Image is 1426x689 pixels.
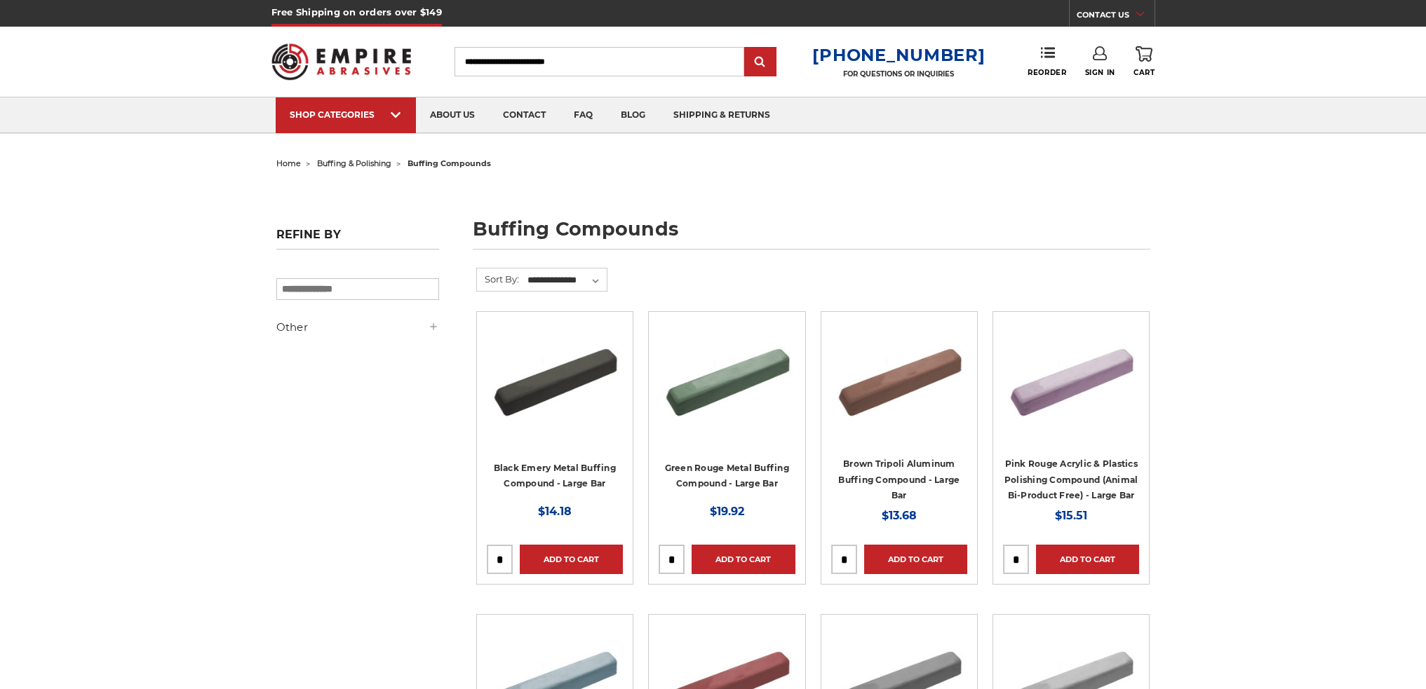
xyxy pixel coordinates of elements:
span: Reorder [1028,68,1066,77]
div: SHOP CATEGORIES [290,109,402,120]
select: Sort By: [525,270,607,291]
a: Green Rouge Aluminum Buffing Compound [659,322,795,501]
a: buffing & polishing [317,158,391,168]
a: Black Stainless Steel Buffing Compound [487,322,623,501]
span: $13.68 [882,509,917,522]
span: Sign In [1085,68,1115,77]
h1: buffing compounds [473,219,1150,250]
span: buffing compounds [408,158,491,168]
h5: Other [276,319,439,336]
img: Green Rouge Aluminum Buffing Compound [659,322,795,434]
a: Add to Cart [1036,545,1139,574]
a: Brown Tripoli Aluminum Buffing Compound [831,322,967,501]
h5: Refine by [276,228,439,250]
label: Sort By: [477,268,519,289]
img: Empire Abrasives [271,34,412,89]
a: Add to Cart [864,545,967,574]
a: blog [607,97,659,133]
a: contact [489,97,560,133]
a: [PHONE_NUMBER] [812,45,985,65]
a: about us [416,97,489,133]
span: $15.51 [1055,509,1087,522]
img: Pink Plastic Polishing Compound [1003,322,1139,434]
a: Add to Cart [692,545,795,574]
a: CONTACT US [1077,7,1155,27]
img: Brown Tripoli Aluminum Buffing Compound [831,322,967,434]
a: Add to Cart [520,545,623,574]
img: Black Stainless Steel Buffing Compound [487,322,623,434]
a: Cart [1134,46,1155,77]
span: $19.92 [710,505,744,518]
a: shipping & returns [659,97,784,133]
a: faq [560,97,607,133]
span: Cart [1134,68,1155,77]
span: $14.18 [538,505,572,518]
a: home [276,158,301,168]
a: Pink Plastic Polishing Compound [1003,322,1139,501]
a: Reorder [1028,46,1066,76]
p: FOR QUESTIONS OR INQUIRIES [812,69,985,79]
